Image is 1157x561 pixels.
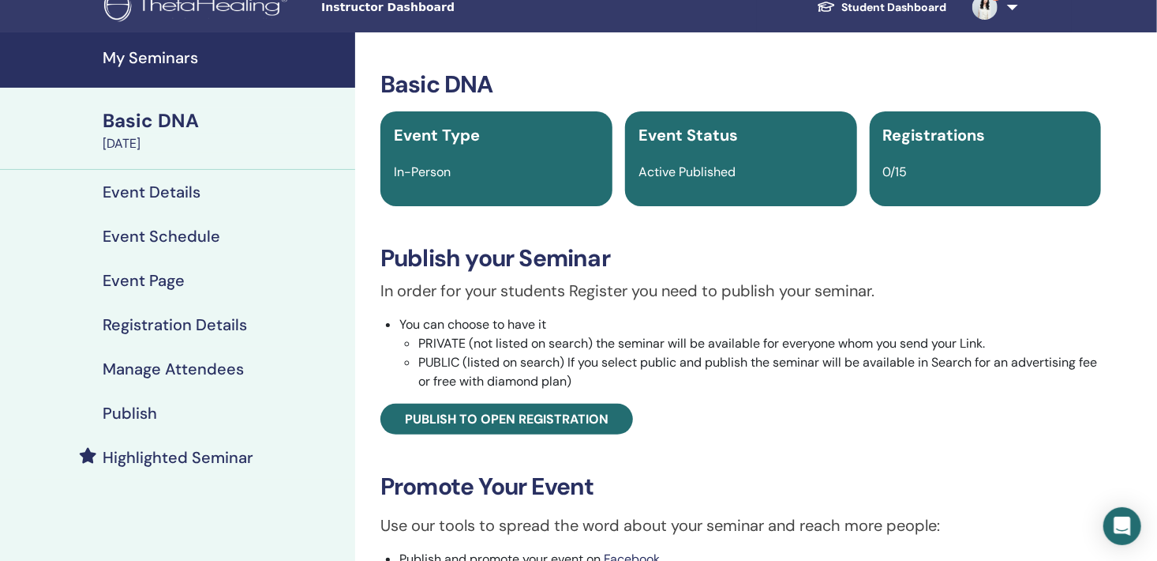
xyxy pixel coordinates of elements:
a: Basic DNA[DATE] [93,107,355,153]
h4: Registration Details [103,315,247,334]
h4: Manage Attendees [103,360,244,378]
div: [DATE] [103,134,346,153]
h3: Promote Your Event [380,473,1101,501]
div: Basic DNA [103,107,346,134]
h4: Highlighted Seminar [103,448,253,467]
h4: Event Schedule [103,227,220,246]
span: Event Type [394,125,480,145]
li: PRIVATE (not listed on search) the seminar will be available for everyone whom you send your Link. [418,334,1101,353]
a: Publish to open registration [380,404,633,435]
span: Event Status [638,125,738,145]
h4: Event Page [103,271,185,290]
h4: Event Details [103,183,200,201]
p: In order for your students Register you need to publish your seminar. [380,279,1101,303]
span: Publish to open registration [405,411,608,427]
div: Open Intercom Messenger [1103,507,1141,545]
span: Active Published [638,164,736,180]
h3: Basic DNA [380,70,1101,99]
p: Use our tools to spread the word about your seminar and reach more people: [380,514,1101,537]
span: 0/15 [883,164,908,180]
h4: Publish [103,404,157,423]
h4: My Seminars [103,48,346,67]
span: Registrations [883,125,986,145]
li: PUBLIC (listed on search) If you select public and publish the seminar will be available in Searc... [418,353,1101,391]
span: In-Person [394,164,451,180]
li: You can choose to have it [399,315,1101,391]
h3: Publish your Seminar [380,244,1101,273]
